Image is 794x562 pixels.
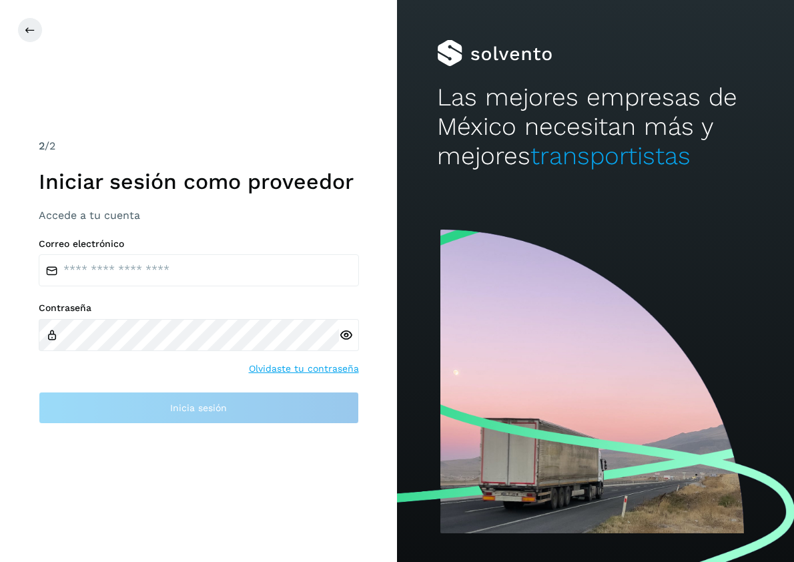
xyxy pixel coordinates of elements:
[39,139,45,152] span: 2
[170,403,227,412] span: Inicia sesión
[39,392,359,424] button: Inicia sesión
[39,138,359,154] div: /2
[437,83,755,172] h2: Las mejores empresas de México necesitan más y mejores
[39,209,359,222] h3: Accede a tu cuenta
[530,142,691,170] span: transportistas
[39,238,359,250] label: Correo electrónico
[39,169,359,194] h1: Iniciar sesión como proveedor
[39,302,359,314] label: Contraseña
[249,362,359,376] a: Olvidaste tu contraseña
